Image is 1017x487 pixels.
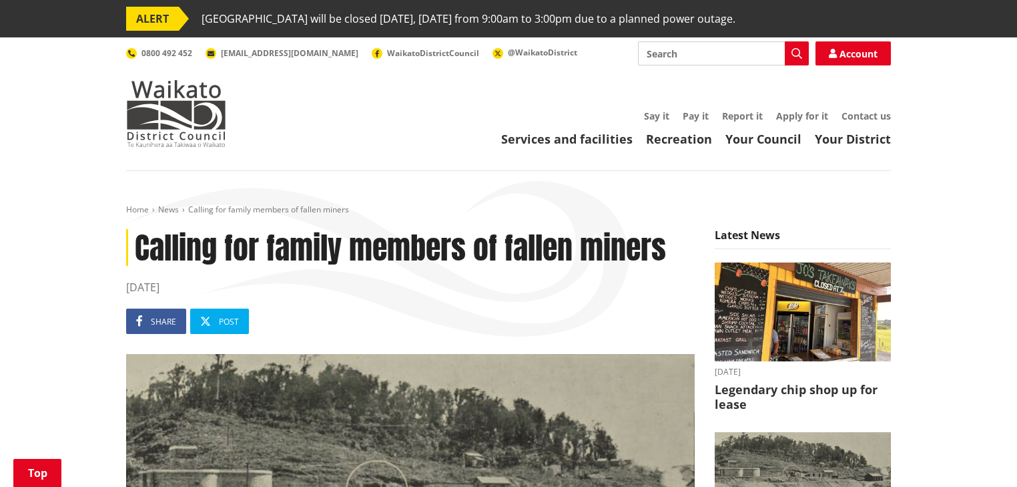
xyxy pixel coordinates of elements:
span: Calling for family members of fallen miners [188,204,349,215]
span: 0800 492 452 [141,47,192,59]
a: Post [190,309,249,334]
a: News [158,204,179,215]
a: Pay it [683,110,709,122]
h3: Legendary chip shop up for lease [715,383,891,412]
span: [GEOGRAPHIC_DATA] will be closed [DATE], [DATE] from 9:00am to 3:00pm due to a planned power outage. [202,7,735,31]
a: Report it [722,110,763,122]
a: Apply for it [776,110,828,122]
span: Share [151,316,176,327]
a: @WaikatoDistrict [492,47,577,58]
a: Home [126,204,149,215]
a: Share [126,309,186,334]
img: Waikato District Council - Te Kaunihera aa Takiwaa o Waikato [126,80,226,147]
a: Services and facilities [501,131,633,147]
a: WaikatoDistrictCouncil [372,47,479,59]
a: Say it [644,110,669,122]
span: [EMAIL_ADDRESS][DOMAIN_NAME] [221,47,358,59]
iframe: Messenger Launcher [956,431,1004,479]
nav: breadcrumb [126,204,891,216]
a: Outdoor takeaway stand with chalkboard menus listing various foods, like burgers and chips. A fri... [715,263,891,412]
img: Jo's takeaways, Papahua Reserve, Raglan [715,263,891,362]
span: @WaikatoDistrict [508,47,577,58]
span: WaikatoDistrictCouncil [387,47,479,59]
span: Post [219,316,239,327]
a: [EMAIL_ADDRESS][DOMAIN_NAME] [206,47,358,59]
h5: Latest News [715,229,891,249]
span: ALERT [126,7,179,31]
a: Recreation [646,131,712,147]
a: Top [13,459,61,487]
a: 0800 492 452 [126,47,192,59]
a: Contact us [841,110,891,122]
time: [DATE] [126,279,695,295]
h1: Calling for family members of fallen miners [126,229,695,266]
a: Account [815,41,891,65]
input: Search input [638,41,809,65]
a: Your Council [725,131,801,147]
time: [DATE] [715,368,891,376]
a: Your District [815,131,891,147]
